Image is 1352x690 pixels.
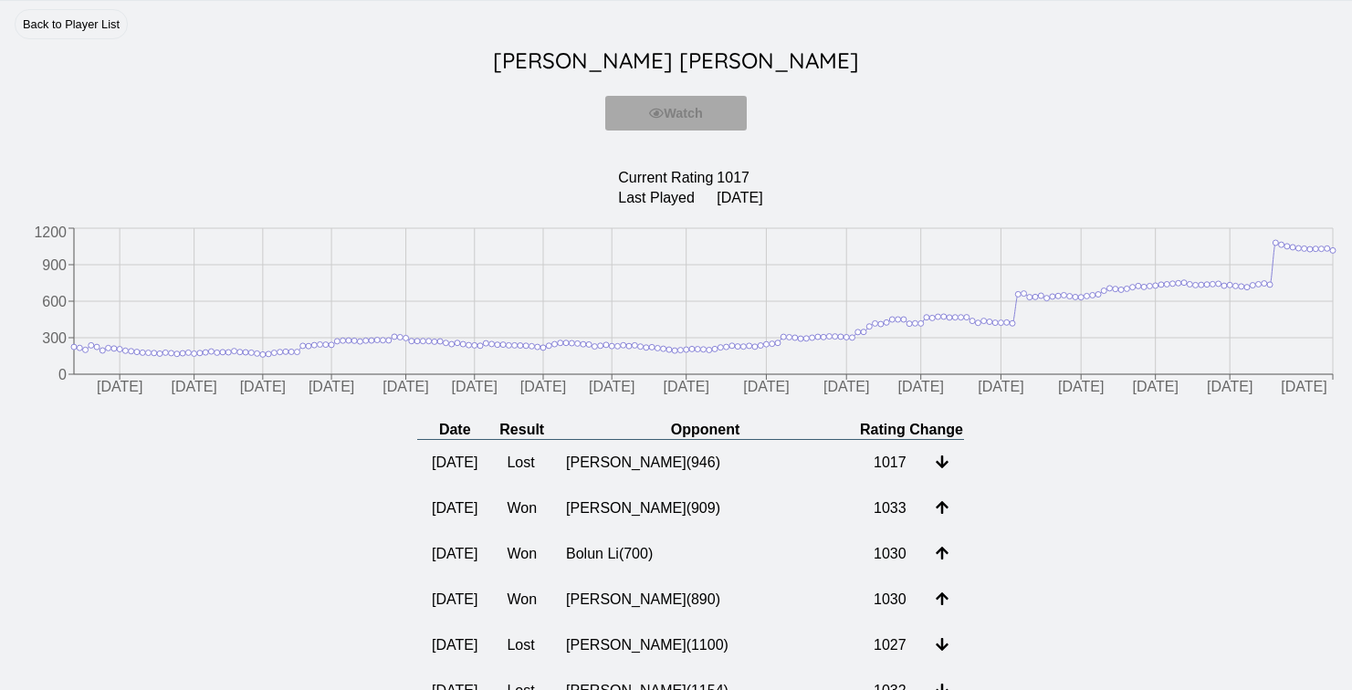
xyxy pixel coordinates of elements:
[520,380,566,395] tspan: [DATE]
[309,380,354,395] tspan: [DATE]
[171,380,216,395] tspan: [DATE]
[551,531,859,577] td: Bolun Li ( 700 )
[492,486,551,531] td: Won
[417,440,492,486] td: [DATE]
[417,531,492,577] td: [DATE]
[417,577,492,622] td: [DATE]
[978,380,1023,395] tspan: [DATE]
[492,531,551,577] td: Won
[97,380,142,395] tspan: [DATE]
[605,96,747,131] button: Watch
[42,257,67,273] tspan: 900
[743,380,789,395] tspan: [DATE]
[1132,380,1178,395] tspan: [DATE]
[492,440,551,486] td: Lost
[1058,380,1104,395] tspan: [DATE]
[859,622,921,668] td: 1027
[859,577,921,622] td: 1030
[15,39,1337,81] h2: [PERSON_NAME] [PERSON_NAME]
[617,169,714,187] td: Current Rating
[58,367,67,382] tspan: 0
[492,622,551,668] td: Lost
[551,622,859,668] td: [PERSON_NAME] ( 1100 )
[589,380,634,395] tspan: [DATE]
[617,189,714,207] td: Last Played
[452,380,498,395] tspan: [DATE]
[34,225,67,241] tspan: 1200
[551,440,859,486] td: [PERSON_NAME] ( 946 )
[42,330,67,346] tspan: 300
[859,440,921,486] td: 1017
[492,421,551,440] th: Result
[664,380,709,395] tspan: [DATE]
[551,486,859,531] td: [PERSON_NAME] ( 909 )
[859,486,921,531] td: 1033
[417,421,492,440] th: Date
[716,169,763,187] td: 1017
[240,380,286,395] tspan: [DATE]
[42,294,67,309] tspan: 600
[551,421,859,440] th: Opponent
[1281,380,1326,395] tspan: [DATE]
[898,380,944,395] tspan: [DATE]
[859,421,964,440] th: Rating Change
[417,622,492,668] td: [DATE]
[859,531,921,577] td: 1030
[716,189,763,207] td: [DATE]
[417,486,492,531] td: [DATE]
[383,380,428,395] tspan: [DATE]
[1207,380,1252,395] tspan: [DATE]
[15,9,128,39] a: Back to Player List
[492,577,551,622] td: Won
[823,380,869,395] tspan: [DATE]
[551,577,859,622] td: [PERSON_NAME] ( 890 )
